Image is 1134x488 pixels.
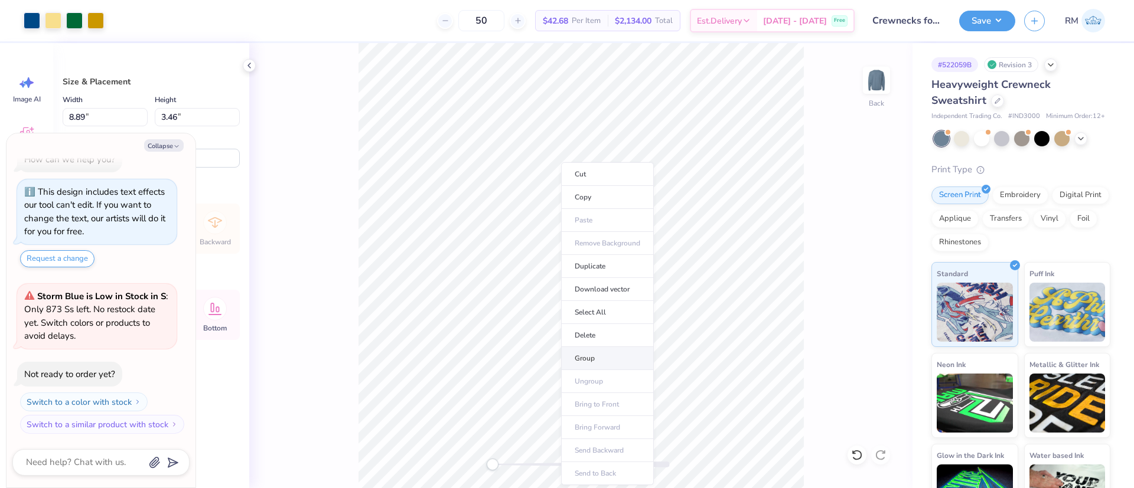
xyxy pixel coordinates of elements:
[561,324,654,347] li: Delete
[20,392,148,411] button: Switch to a color with stock
[24,290,168,342] span: : Only 873 Ss left. No restock date yet. Switch colors or products to avoid delays.
[543,15,568,27] span: $42.68
[203,323,227,333] span: Bottom
[171,421,178,428] img: Switch to a similar product with stock
[1029,374,1106,433] img: Metallic & Glitter Ink
[134,398,141,405] img: Switch to a color with stock
[37,290,166,302] strong: Storm Blue is Low in Stock in S
[1081,9,1105,32] img: Roberta Manuel
[937,358,966,371] span: Neon Ink
[24,153,115,165] div: How can we help you?
[697,15,742,27] span: Est. Delivery
[655,15,673,27] span: Total
[615,15,651,27] span: $2,134.00
[458,10,504,31] input: – –
[20,415,184,434] button: Switch to a similar product with stock
[863,9,950,32] input: Untitled Design
[931,210,979,228] div: Applique
[937,283,1013,342] img: Standard
[1029,358,1099,371] span: Metallic & Glitter Ink
[937,267,968,280] span: Standard
[1070,210,1097,228] div: Foil
[24,186,165,238] div: This design includes text effects our tool can't edit. If you want to change the text, our artist...
[487,458,498,470] div: Accessibility label
[869,98,884,109] div: Back
[931,234,989,251] div: Rhinestones
[959,11,1015,31] button: Save
[1029,449,1084,461] span: Water based Ink
[931,57,978,72] div: # 522059B
[13,94,41,104] span: Image AI
[561,255,654,278] li: Duplicate
[982,210,1029,228] div: Transfers
[992,186,1048,204] div: Embroidery
[1052,186,1109,204] div: Digital Print
[63,76,240,88] div: Size & Placement
[1046,112,1105,122] span: Minimum Order: 12 +
[561,162,654,186] li: Cut
[1065,14,1078,28] span: RM
[1029,283,1106,342] img: Puff Ink
[561,301,654,324] li: Select All
[20,250,94,267] button: Request a change
[24,368,115,380] div: Not ready to order yet?
[937,449,1004,461] span: Glow in the Dark Ink
[865,68,888,92] img: Back
[931,112,1002,122] span: Independent Trading Co.
[984,57,1038,72] div: Revision 3
[1029,267,1054,280] span: Puff Ink
[763,15,827,27] span: [DATE] - [DATE]
[1033,210,1066,228] div: Vinyl
[155,93,176,107] label: Height
[572,15,601,27] span: Per Item
[144,139,184,152] button: Collapse
[931,77,1051,107] span: Heavyweight Crewneck Sweatshirt
[561,347,654,370] li: Group
[63,93,83,107] label: Width
[937,374,1013,433] img: Neon Ink
[931,163,1110,176] div: Print Type
[561,278,654,301] li: Download vector
[931,186,989,204] div: Screen Print
[1008,112,1040,122] span: # IND3000
[834,17,845,25] span: Free
[561,186,654,209] li: Copy
[1060,9,1110,32] a: RM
